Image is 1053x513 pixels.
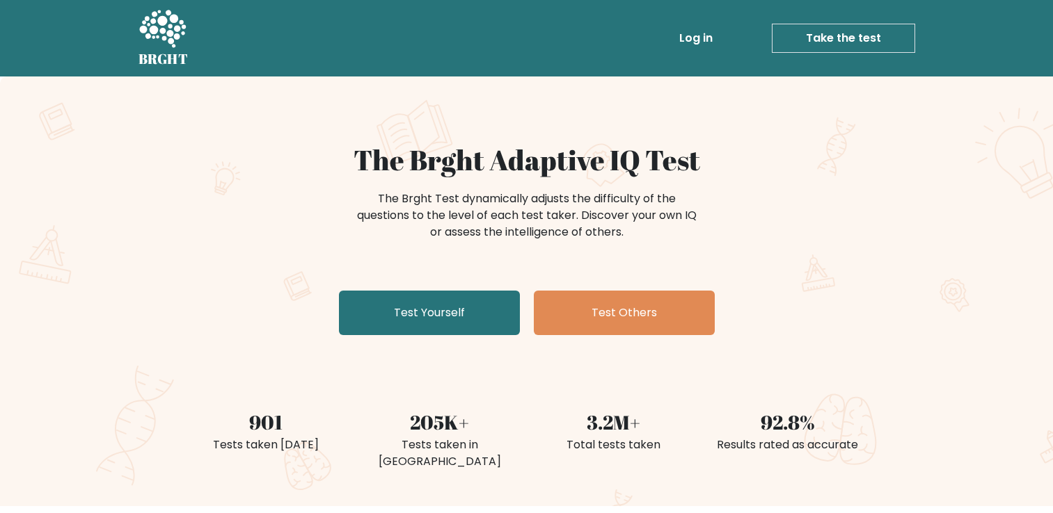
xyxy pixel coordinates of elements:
div: Tests taken in [GEOGRAPHIC_DATA] [361,437,518,470]
div: Results rated as accurate [709,437,866,453]
h1: The Brght Adaptive IQ Test [187,143,866,177]
a: Test Others [534,291,715,335]
a: Take the test [772,24,915,53]
div: 3.2M+ [535,407,692,437]
a: BRGHT [138,6,189,71]
a: Log in [674,24,718,52]
div: Tests taken [DATE] [187,437,345,453]
h5: BRGHT [138,51,189,67]
div: 92.8% [709,407,866,437]
div: Total tests taken [535,437,692,453]
div: The Brght Test dynamically adjusts the difficulty of the questions to the level of each test take... [353,190,701,241]
div: 205K+ [361,407,518,437]
a: Test Yourself [339,291,520,335]
div: 901 [187,407,345,437]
